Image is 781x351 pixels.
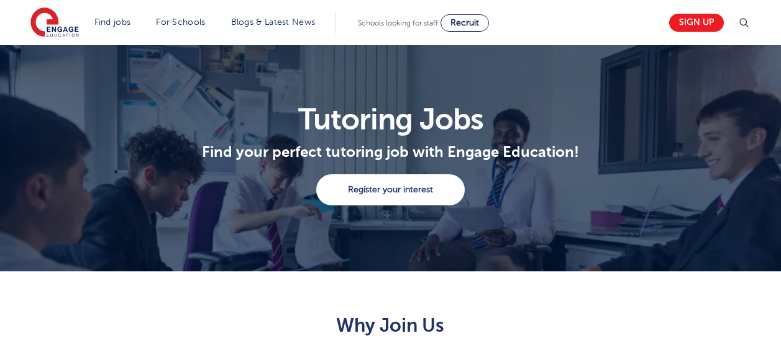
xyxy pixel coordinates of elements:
[94,17,131,27] a: Find jobs
[156,17,205,27] a: For Schools
[23,105,758,134] h1: Tutoring Jobs
[358,19,438,27] span: Schools looking for staff
[30,7,79,39] img: Engage Education
[231,17,316,27] a: Blogs & Latest News
[23,140,758,164] p: Find your perfect tutoring job with Engage Education!
[86,315,695,336] h2: Why Join Us
[450,18,479,27] span: Recruit
[441,14,489,32] a: Recruit
[316,174,464,205] a: Register your interest
[669,14,724,32] a: Sign up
